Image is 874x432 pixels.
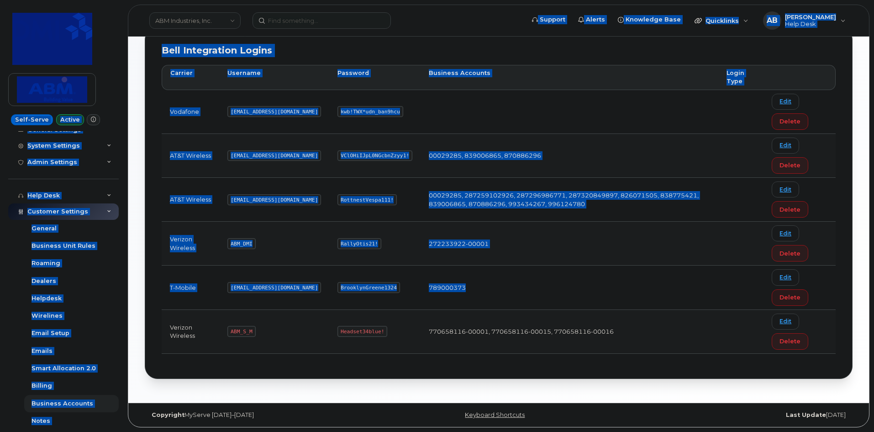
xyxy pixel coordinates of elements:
[767,15,778,26] span: AB
[227,194,321,205] code: [EMAIL_ADDRESS][DOMAIN_NAME]
[227,150,321,161] code: [EMAIL_ADDRESS][DOMAIN_NAME]
[421,65,718,90] th: Business Accounts
[162,44,836,57] div: Bell Integration Logins
[706,17,739,24] span: Quicklinks
[227,106,321,117] code: [EMAIL_ADDRESS][DOMAIN_NAME]
[772,314,799,330] a: Edit
[779,205,800,214] span: Delete
[421,178,718,222] td: 00029285, 287259102926, 287296986771, 287320849897, 826071505, 838775421, 839006865, 870886296, 9...
[162,65,219,90] th: Carrier
[337,106,403,117] code: kwb!TWX*udn_ban9hcu
[779,117,800,126] span: Delete
[540,15,565,24] span: Support
[688,11,755,30] div: Quicklinks
[337,150,412,161] code: VClOHiIJpL0NGcbnZzyy1!
[786,411,826,418] strong: Last Update
[772,201,808,218] button: Delete
[772,138,799,154] a: Edit
[421,266,718,309] td: 789000373
[772,181,799,197] a: Edit
[785,13,836,21] span: [PERSON_NAME]
[772,113,808,130] button: Delete
[162,222,219,266] td: Verizon Wireless
[772,157,808,174] button: Delete
[227,238,255,249] code: ABM_DMI
[337,326,387,337] code: Headset34blue!
[586,15,605,24] span: Alerts
[162,178,219,222] td: AT&T Wireless
[152,411,184,418] strong: Copyright
[145,411,381,419] div: MyServe [DATE]–[DATE]
[772,225,799,241] a: Edit
[779,293,800,302] span: Delete
[227,282,321,293] code: [EMAIL_ADDRESS][DOMAIN_NAME]
[337,282,400,293] code: BrooklynGreene1324
[779,249,800,258] span: Delete
[219,65,329,90] th: Username
[779,161,800,170] span: Delete
[421,310,718,354] td: 770658116-00001, 770658116-00015, 770658116-00016
[329,65,421,90] th: Password
[779,337,800,346] span: Delete
[421,134,718,178] td: 00029285, 839006865, 870886296
[162,266,219,309] td: T-Mobile
[616,411,853,419] div: [DATE]
[337,238,381,249] code: RallyOtis21!
[253,12,391,29] input: Find something...
[785,21,836,28] span: Help Desk
[772,245,808,261] button: Delete
[626,15,681,24] span: Knowledge Base
[772,94,799,110] a: Edit
[718,65,763,90] th: Login Type
[162,310,219,354] td: Verizon Wireless
[162,134,219,178] td: AT&T Wireless
[757,11,852,30] div: Alex Bradshaw
[772,269,799,285] a: Edit
[337,194,397,205] code: RottnestVespa111!
[421,222,718,266] td: 272233922-00001
[572,11,611,29] a: Alerts
[227,326,255,337] code: ABM_S_M
[526,11,572,29] a: Support
[772,289,808,306] button: Delete
[162,90,219,134] td: Vodafone
[465,411,525,418] a: Keyboard Shortcuts
[611,11,687,29] a: Knowledge Base
[772,333,808,350] button: Delete
[149,12,241,29] a: ABM Industries, Inc.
